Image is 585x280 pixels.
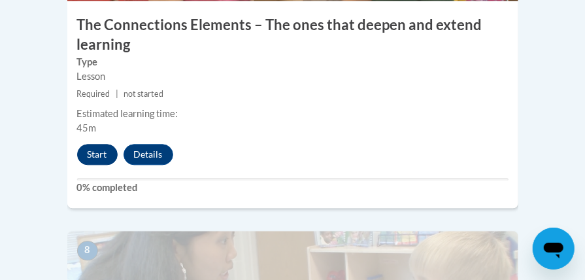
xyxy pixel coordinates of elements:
span: 45m [77,122,97,133]
span: Required [77,89,110,99]
span: not started [124,89,163,99]
label: 0% completed [77,181,509,195]
div: Lesson [77,69,509,84]
span: | [116,89,118,99]
div: Estimated learning time: [77,107,509,121]
iframe: Button to launch messaging window [533,228,575,270]
label: Type [77,55,509,69]
h3: The Connections Elements – The ones that deepen and extend learning [67,15,518,56]
button: Start [77,144,118,165]
span: 8 [77,241,98,260]
button: Details [124,144,173,165]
